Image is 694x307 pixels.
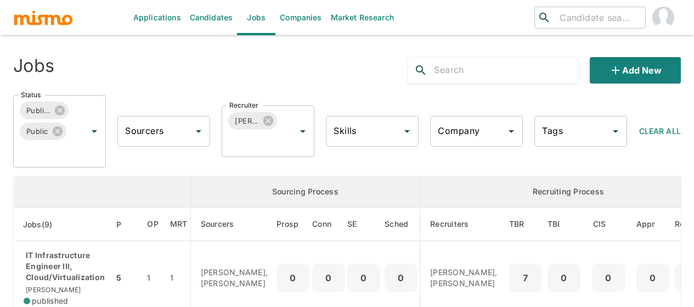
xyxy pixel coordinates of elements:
span: P [116,218,136,231]
th: Market Research Total [167,208,190,241]
input: Candidate search [555,10,641,25]
button: Open [608,124,623,139]
label: Status [21,90,41,99]
th: Client Interview Scheduled [583,208,634,241]
th: Sent Emails [345,208,382,241]
th: Approved [634,208,672,241]
th: Sourcing Process [190,176,420,208]
th: Connections [312,208,345,241]
button: Add new [590,57,681,83]
button: Open [399,124,415,139]
p: 0 [641,270,665,286]
p: IT Infrastructure Engineer III, Cloud/Virtualization [24,250,105,283]
th: Sched [382,208,420,241]
p: 7 [514,270,538,286]
button: Open [87,124,102,139]
span: [PERSON_NAME] [228,115,266,127]
button: Open [504,124,519,139]
div: Public [20,122,66,140]
th: Priority [114,208,138,241]
p: 0 [552,270,576,286]
th: To Be Reviewed [506,208,545,241]
button: Open [191,124,206,139]
h4: Jobs [13,55,54,77]
div: [PERSON_NAME] [228,112,277,130]
th: Open Positions [138,208,167,241]
input: Search [434,62,578,79]
img: Maia Reyes [652,7,674,29]
span: Jobs(9) [23,218,67,231]
div: Published [20,102,69,119]
button: Open [295,124,311,139]
img: logo [13,9,74,26]
span: Published [20,104,57,117]
span: Clear All [639,126,681,136]
p: 0 [317,270,341,286]
label: Recruiter [229,101,258,110]
span: Public [20,125,55,138]
p: [PERSON_NAME], [PERSON_NAME] [430,267,498,289]
p: [PERSON_NAME], [PERSON_NAME] [201,267,268,289]
th: Prospects [277,208,312,241]
span: published [32,295,68,306]
p: 0 [352,270,376,286]
button: search [408,57,434,83]
span: [PERSON_NAME] [24,286,81,294]
p: 0 [281,270,305,286]
th: Sourcers [190,208,277,241]
th: To Be Interviewed [545,208,583,241]
th: Recruiters [420,208,506,241]
p: 0 [596,270,620,286]
p: 0 [389,270,413,286]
